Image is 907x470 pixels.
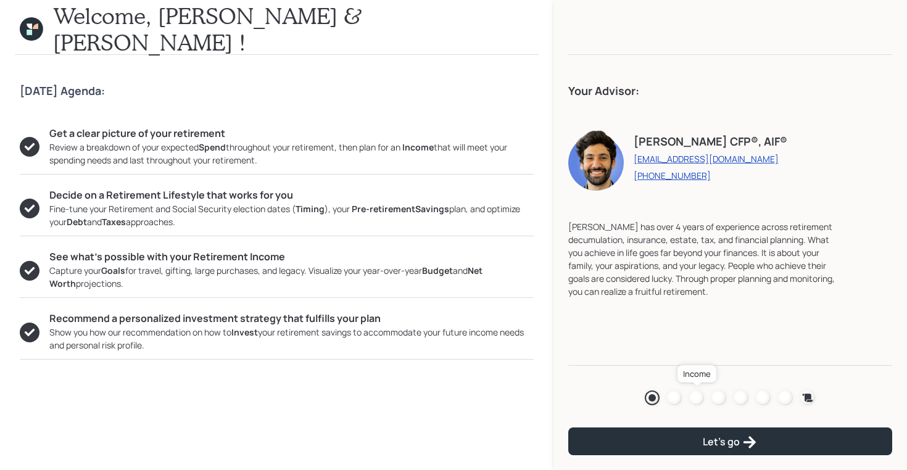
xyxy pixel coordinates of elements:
[199,141,226,153] b: Spend
[53,2,534,56] h1: Welcome, [PERSON_NAME] & [PERSON_NAME] !
[568,85,892,98] h4: Your Advisor:
[402,141,434,153] b: Income
[49,265,482,289] b: Net Worth
[20,85,534,98] h4: [DATE] Agenda:
[102,216,126,228] b: Taxes
[49,264,534,290] div: Capture your for travel, gifting, large purchases, and legacy. Visualize your year-over-year and ...
[634,153,787,165] a: [EMAIL_ADDRESS][DOMAIN_NAME]
[101,265,125,276] b: Goals
[568,220,843,298] div: [PERSON_NAME] has over 4 years of experience across retirement decumulation, insurance, estate, t...
[49,251,534,263] h5: See what’s possible with your Retirement Income
[703,435,757,450] div: Let's go
[67,216,87,228] b: Debt
[568,427,892,455] button: Let's go
[568,129,624,191] img: eric-schwartz-headshot.png
[49,202,534,228] div: Fine-tune your Retirement and Social Security election dates ( ), your plan, and optimize your an...
[634,135,787,149] h4: [PERSON_NAME] CFP®, AIF®
[49,313,534,324] h5: Recommend a personalized investment strategy that fulfills your plan
[49,128,534,139] h5: Get a clear picture of your retirement
[422,265,453,276] b: Budget
[49,189,534,201] h5: Decide on a Retirement Lifestyle that works for you
[634,170,787,181] a: [PHONE_NUMBER]
[415,203,449,215] b: Savings
[49,326,534,352] div: Show you how our recommendation on how to your retirement savings to accommodate your future inco...
[296,203,325,215] b: Timing
[231,326,258,338] b: Invest
[49,141,534,167] div: Review a breakdown of your expected throughout your retirement, then plan for an that will meet y...
[352,203,415,215] b: Pre-retirement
